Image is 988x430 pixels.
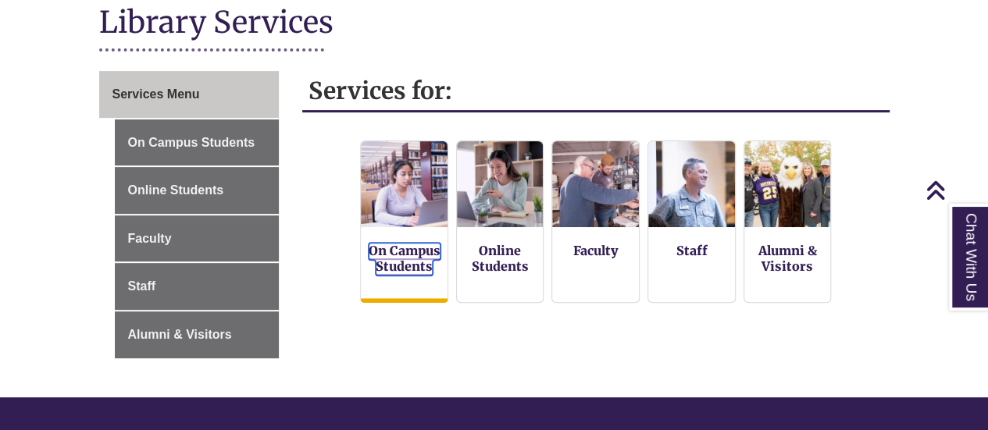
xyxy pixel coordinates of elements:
a: Online Students [472,243,529,274]
a: Back to Top [926,179,984,201]
img: On Campus Students Services [361,141,448,228]
img: Faculty Resources [552,141,639,228]
span: Services Menu [112,87,200,101]
a: On Campus Students [369,243,440,275]
a: Faculty [573,243,619,258]
h2: Services for: [302,71,890,112]
a: Staff [115,263,280,310]
img: Online Students Services [457,141,544,228]
img: Alumni and Visitors Services [744,141,831,228]
a: Alumni & Visitors [115,311,280,358]
a: Faculty [115,215,280,262]
a: On Campus Students [115,119,280,166]
a: Alumni & Visitors [758,243,816,274]
a: Online Students [115,167,280,214]
h1: Library Services [99,3,890,44]
a: Services Menu [99,71,280,118]
a: Staff [676,243,707,258]
img: Staff Services [648,141,735,228]
div: Guide Page Menu [99,71,280,358]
